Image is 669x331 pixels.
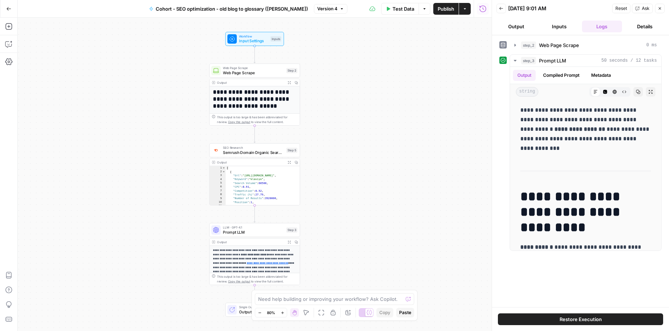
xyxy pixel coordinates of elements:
[210,204,226,208] div: 11
[521,42,536,49] span: step_2
[239,34,268,39] span: Workflow
[510,39,661,51] button: 0 ms
[223,229,284,235] span: Prompt LLM
[286,68,297,73] div: Step 2
[239,38,268,44] span: Input Settings
[625,21,665,32] button: Details
[222,166,225,170] span: Toggle code folding, rows 1 through 1102
[513,70,536,81] button: Output
[516,87,538,97] span: string
[498,313,663,325] button: Restore Execution
[228,280,250,283] span: Copy the output
[213,148,219,153] img: p4kt2d9mz0di8532fmfgvfq6uqa0
[646,42,657,48] span: 0 ms
[210,170,226,174] div: 2
[228,120,250,124] span: Copy the output
[496,21,536,32] button: Output
[632,4,653,13] button: Ask
[217,240,284,244] div: Output
[209,32,300,46] div: WorkflowInput SettingsInputs
[314,4,347,14] button: Version 4
[582,21,622,32] button: Logs
[210,201,226,204] div: 10
[521,57,536,64] span: step_3
[317,6,337,12] span: Version 4
[222,170,225,174] span: Toggle code folding, rows 2 through 12
[210,189,226,193] div: 7
[286,227,297,233] div: Step 3
[210,197,226,200] div: 9
[510,67,661,251] div: 50 seconds / 12 tasks
[539,21,579,32] button: Inputs
[396,308,414,317] button: Paste
[217,160,284,165] div: Output
[223,70,284,76] span: Web Page Scrape
[210,174,226,177] div: 3
[399,309,411,316] span: Paste
[223,145,284,150] span: SEO Research
[210,181,226,185] div: 5
[379,309,390,316] span: Copy
[510,55,661,66] button: 50 seconds / 12 tasks
[254,205,256,222] g: Edge from step_5 to step_3
[587,70,615,81] button: Metadata
[223,150,284,155] span: Semrush Domain Organic Search Keywords
[210,177,226,181] div: 4
[286,148,297,153] div: Step 5
[612,4,630,13] button: Reset
[217,274,297,284] div: This output is too large & has been abbreviated for review. to view the full content.
[209,303,300,317] div: Single OutputOutputEnd
[433,3,459,15] button: Publish
[393,5,414,12] span: Test Data
[615,5,627,12] span: Reset
[254,126,256,143] g: Edge from step_2 to step_5
[560,316,602,323] span: Restore Execution
[210,193,226,197] div: 8
[217,80,284,85] div: Output
[438,5,454,12] span: Publish
[539,70,584,81] button: Compiled Prompt
[210,185,226,189] div: 6
[539,57,566,64] span: Prompt LLM
[223,225,284,230] span: LLM · GPT-4.1
[381,3,419,15] button: Test Data
[217,115,297,125] div: This output is too large & has been abbreviated for review. to view the full content.
[239,305,271,310] span: Single Output
[145,3,312,15] button: Cohort - SEO optimization - old blog to glossary ([PERSON_NAME])
[376,308,393,317] button: Copy
[239,309,271,315] span: Output
[209,143,300,205] div: SEO ResearchSemrush Domain Organic Search KeywordsStep 5Output[ { "Url":"[URL][DOMAIN_NAME]", "Ke...
[267,310,275,316] span: 80%
[223,66,284,71] span: Web Page Scrape
[210,166,226,170] div: 1
[254,46,256,63] g: Edge from start to step_2
[271,36,282,42] div: Inputs
[601,57,657,64] span: 50 seconds / 12 tasks
[156,5,308,12] span: Cohort - SEO optimization - old blog to glossary ([PERSON_NAME])
[539,42,579,49] span: Web Page Scrape
[642,5,650,12] span: Ask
